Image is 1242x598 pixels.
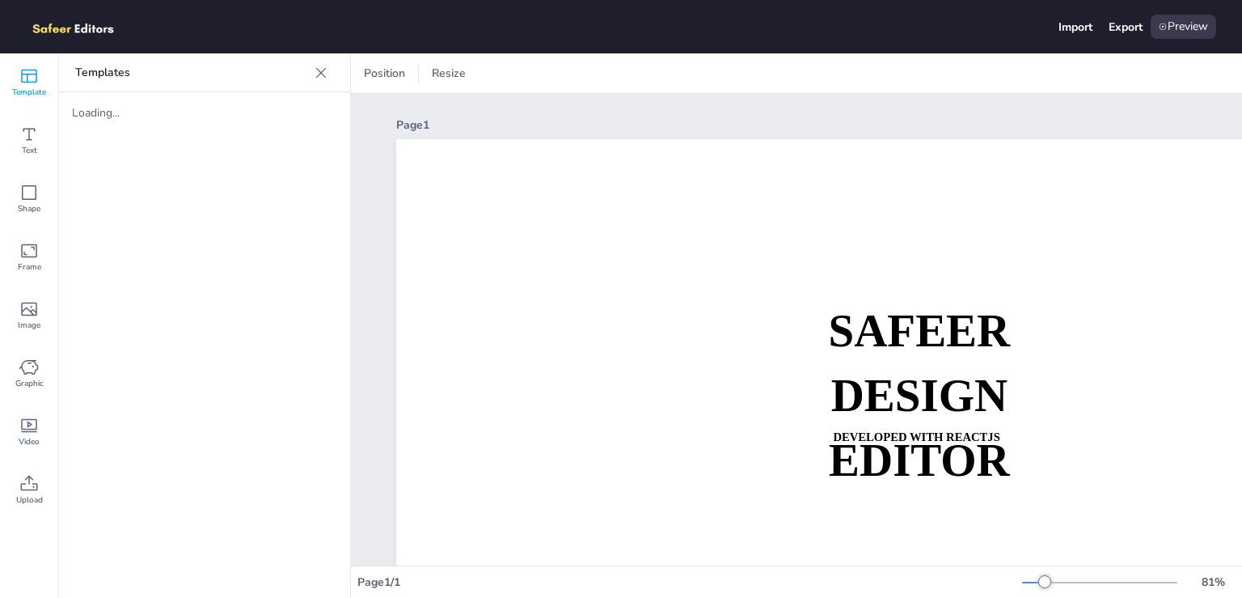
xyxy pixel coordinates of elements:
span: Frame [18,261,41,274]
span: Position [361,66,408,81]
strong: SAFEER [829,306,1011,356]
span: Shape [18,202,40,215]
span: Template [12,86,46,99]
div: Import [1058,19,1092,35]
div: Export [1109,19,1143,35]
strong: DESIGN EDITOR [829,371,1010,486]
span: Image [18,319,40,332]
div: Loading... [72,105,201,121]
span: Resize [429,66,469,81]
span: Text [22,144,37,157]
div: Page 1 / 1 [357,575,1022,590]
strong: DEVELOPED WITH REACTJS [833,430,999,443]
p: Templates [75,53,308,92]
div: 81 % [1193,575,1232,590]
span: Upload [16,494,43,507]
img: logo.png [26,15,137,39]
div: Preview [1151,15,1216,39]
span: Graphic [15,377,44,390]
span: Video [19,435,40,448]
